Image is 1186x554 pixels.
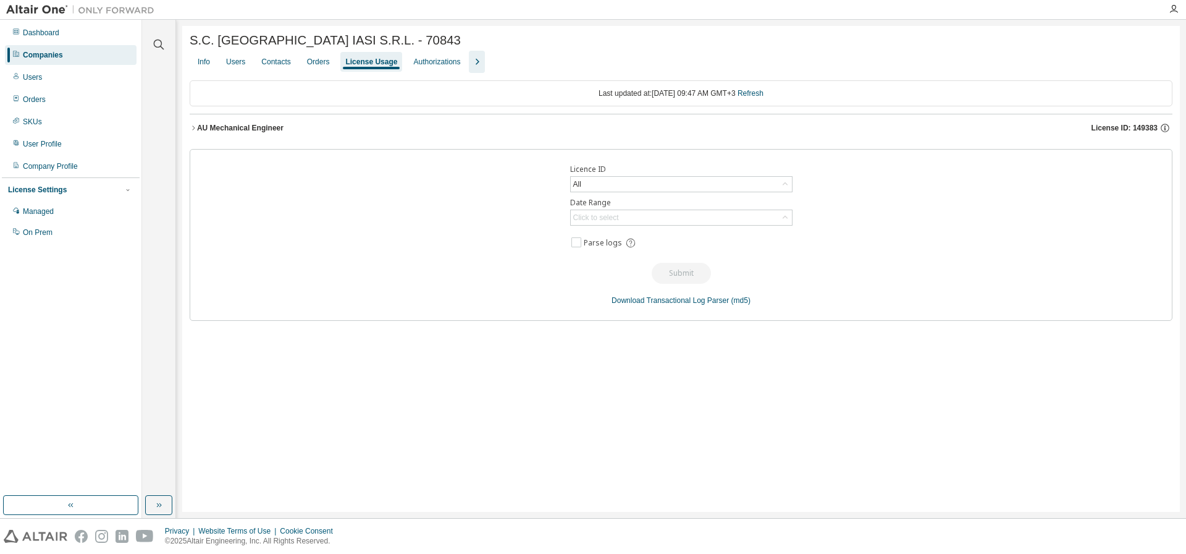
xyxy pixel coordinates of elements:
[8,185,67,195] div: License Settings
[190,80,1172,106] div: Last updated at: [DATE] 09:47 AM GMT+3
[6,4,161,16] img: Altair One
[571,210,792,225] div: Click to select
[731,296,751,305] a: (md5)
[23,50,63,60] div: Companies
[652,263,711,284] button: Submit
[165,536,340,547] p: © 2025 Altair Engineering, Inc. All Rights Reserved.
[584,238,622,248] span: Parse logs
[23,139,62,149] div: User Profile
[190,114,1172,142] button: AU Mechanical EngineerLicense ID: 149383
[136,530,154,543] img: youtube.svg
[226,57,245,67] div: Users
[570,164,793,174] label: Licence ID
[261,57,290,67] div: Contacts
[570,198,793,208] label: Date Range
[280,526,340,536] div: Cookie Consent
[23,207,54,216] div: Managed
[190,33,461,48] span: S.C. [GEOGRAPHIC_DATA] IASI S.R.L. - 70843
[4,530,67,543] img: altair_logo.svg
[612,296,729,305] a: Download Transactional Log Parser
[413,57,460,67] div: Authorizations
[23,117,42,127] div: SKUs
[197,123,284,133] div: AU Mechanical Engineer
[345,57,397,67] div: License Usage
[23,95,46,104] div: Orders
[95,530,108,543] img: instagram.svg
[23,28,59,38] div: Dashboard
[23,228,53,237] div: On Prem
[307,57,330,67] div: Orders
[1091,123,1158,133] span: License ID: 149383
[198,526,280,536] div: Website Terms of Use
[23,161,78,171] div: Company Profile
[198,57,210,67] div: Info
[23,72,42,82] div: Users
[165,526,198,536] div: Privacy
[75,530,88,543] img: facebook.svg
[116,530,128,543] img: linkedin.svg
[571,177,792,192] div: All
[571,177,583,191] div: All
[573,213,619,223] div: Click to select
[738,89,763,98] a: Refresh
